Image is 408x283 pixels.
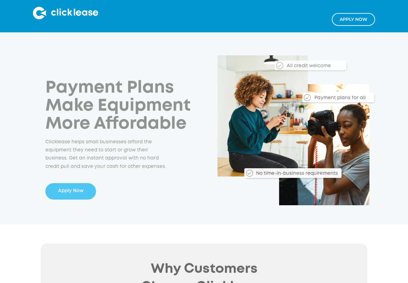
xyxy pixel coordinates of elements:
img: Clicklease logo [33,7,98,19]
a: Apply NOw [332,13,375,26]
div: All credit welcome [284,63,347,70]
div: Payment plans for all [312,95,374,102]
h1: Payment Plans Make Equipment More Affordable [45,79,198,133]
a: Apply Now [45,183,96,199]
div: No time-in-business requirements [253,170,342,177]
img: Checkmark_callout [276,62,283,69]
img: Checkmark_callout [304,94,311,101]
img: Checkmark_callout [246,170,253,177]
p: Clicklease helps small businesses afford the equipment they need to start or grow their business.... [45,138,172,170]
img: Clicklease_customers [218,56,369,206]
